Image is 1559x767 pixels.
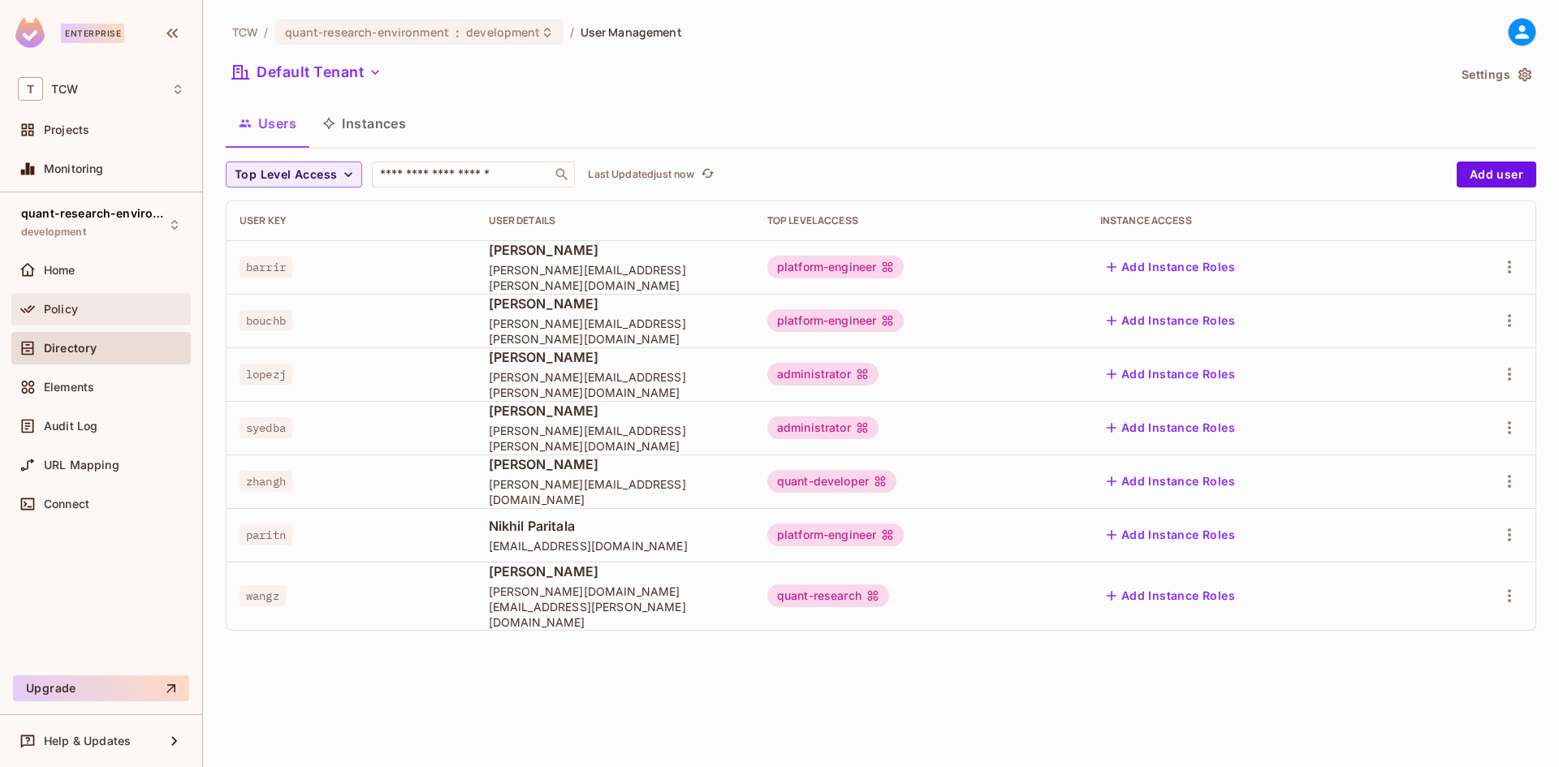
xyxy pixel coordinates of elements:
[767,416,879,439] div: administrator
[767,363,879,386] div: administrator
[489,423,741,454] span: [PERSON_NAME][EMAIL_ADDRESS][PERSON_NAME][DOMAIN_NAME]
[489,262,741,293] span: [PERSON_NAME][EMAIL_ADDRESS][PERSON_NAME][DOMAIN_NAME]
[694,165,717,184] span: Click to refresh data
[44,123,89,136] span: Projects
[489,584,741,630] span: [PERSON_NAME][DOMAIN_NAME][EMAIL_ADDRESS][PERSON_NAME][DOMAIN_NAME]
[1100,308,1242,334] button: Add Instance Roles
[13,675,189,701] button: Upgrade
[44,735,131,748] span: Help & Updates
[767,214,1074,227] div: Top Level Access
[767,309,905,332] div: platform-engineer
[489,295,741,312] span: [PERSON_NAME]
[226,162,362,187] button: Top Level Access
[264,24,268,40] li: /
[581,24,682,40] span: User Management
[489,214,741,227] div: User Details
[570,24,574,40] li: /
[44,498,89,511] span: Connect
[767,524,905,546] div: platform-engineer
[240,214,463,227] div: User Key
[309,103,419,144] button: Instances
[15,18,45,48] img: SReyMgAAAABJRU5ErkJggg==
[18,77,43,101] span: T
[489,241,741,259] span: [PERSON_NAME]
[240,310,292,331] span: bouchb
[466,24,540,40] span: development
[44,420,97,433] span: Audit Log
[489,455,741,473] span: [PERSON_NAME]
[1100,522,1242,548] button: Add Instance Roles
[240,417,292,438] span: syedba
[1455,62,1536,88] button: Settings
[1100,214,1416,227] div: Instance Access
[232,24,257,40] span: the active workspace
[489,562,741,580] span: [PERSON_NAME]
[767,584,889,607] div: quant-research
[489,348,741,366] span: [PERSON_NAME]
[489,402,741,420] span: [PERSON_NAME]
[1457,162,1536,187] button: Add user
[767,256,905,278] div: platform-engineer
[1100,468,1242,494] button: Add Instance Roles
[697,165,717,184] button: refresh
[489,538,741,554] span: [EMAIL_ADDRESS][DOMAIN_NAME]
[588,168,694,181] p: Last Updated just now
[240,585,286,606] span: wangz
[44,342,97,355] span: Directory
[1100,415,1242,441] button: Add Instance Roles
[21,226,86,239] span: development
[240,471,292,492] span: zhangh
[44,459,119,472] span: URL Mapping
[489,517,741,535] span: Nikhil Paritala
[285,24,449,40] span: quant-research-environment
[44,381,94,394] span: Elements
[489,316,741,347] span: [PERSON_NAME][EMAIL_ADDRESS][PERSON_NAME][DOMAIN_NAME]
[1100,361,1242,387] button: Add Instance Roles
[240,256,292,278] span: barrir
[44,264,76,277] span: Home
[1100,254,1242,280] button: Add Instance Roles
[489,476,741,507] span: [PERSON_NAME][EMAIL_ADDRESS][DOMAIN_NAME]
[455,26,460,39] span: :
[226,59,388,85] button: Default Tenant
[240,364,292,385] span: lopezj
[240,524,292,545] span: paritn
[1100,583,1242,609] button: Add Instance Roles
[44,162,104,175] span: Monitoring
[61,24,124,43] div: Enterprise
[767,470,896,493] div: quant-developer
[235,165,337,185] span: Top Level Access
[51,83,78,96] span: Workspace: TCW
[21,207,167,220] span: quant-research-environment
[226,103,309,144] button: Users
[701,166,715,183] span: refresh
[489,369,741,400] span: [PERSON_NAME][EMAIL_ADDRESS][PERSON_NAME][DOMAIN_NAME]
[44,303,78,316] span: Policy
